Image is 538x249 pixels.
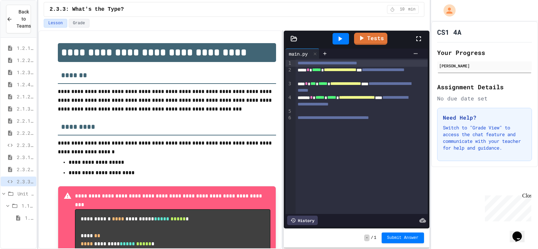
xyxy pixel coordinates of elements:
[6,5,31,33] button: Back to Teams
[397,7,408,12] span: 10
[17,154,34,161] span: 2.3.1: Variables and Data Types
[49,5,124,13] span: 2.3.3: What's the Type?
[69,19,89,28] button: Grade
[437,82,532,92] h2: Assignment Details
[17,69,34,76] span: 1.2.3: Challenge Problem - The Bridge
[436,3,457,18] div: My Account
[16,8,31,30] span: Back to Teams
[17,129,34,136] span: 2.2.2: Review - Hello, World!
[17,190,34,197] span: Unit 1: Careers & Professionalism
[17,117,34,124] span: 2.2.1: Hello, World!
[17,142,34,149] span: 2.2.3: Your Name and Favorite Movie
[17,166,34,173] span: 2.3.2: Review - Variables and Data Types
[408,7,416,12] span: min
[439,63,530,69] div: [PERSON_NAME]
[17,44,34,52] span: 1.2.1: The Growth Mindset
[22,202,34,209] span: 1.1: Exploring CS Careers
[25,214,34,221] span: 1.1.1: Exploring CS Careers
[17,105,34,112] span: 2.1.3: The JuiceMind IDE
[482,193,531,221] iframe: chat widget
[17,93,34,100] span: 2.1.2: What is Code?
[437,27,461,37] h1: CS1 4A
[443,124,526,151] p: Switch to "Grade View" to access the chat feature and communicate with your teacher for help and ...
[17,57,34,64] span: 1.2.2: Learning to Solve Hard Problems
[44,19,67,28] button: Lesson
[3,3,46,43] div: Chat with us now!Close
[443,114,526,122] h3: Need Help?
[17,178,34,185] span: 2.3.3: What's the Type?
[437,48,532,57] h2: Your Progress
[510,222,531,242] iframe: chat widget
[437,94,532,102] div: No due date set
[17,81,34,88] span: 1.2.4: Problem Solving Practice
